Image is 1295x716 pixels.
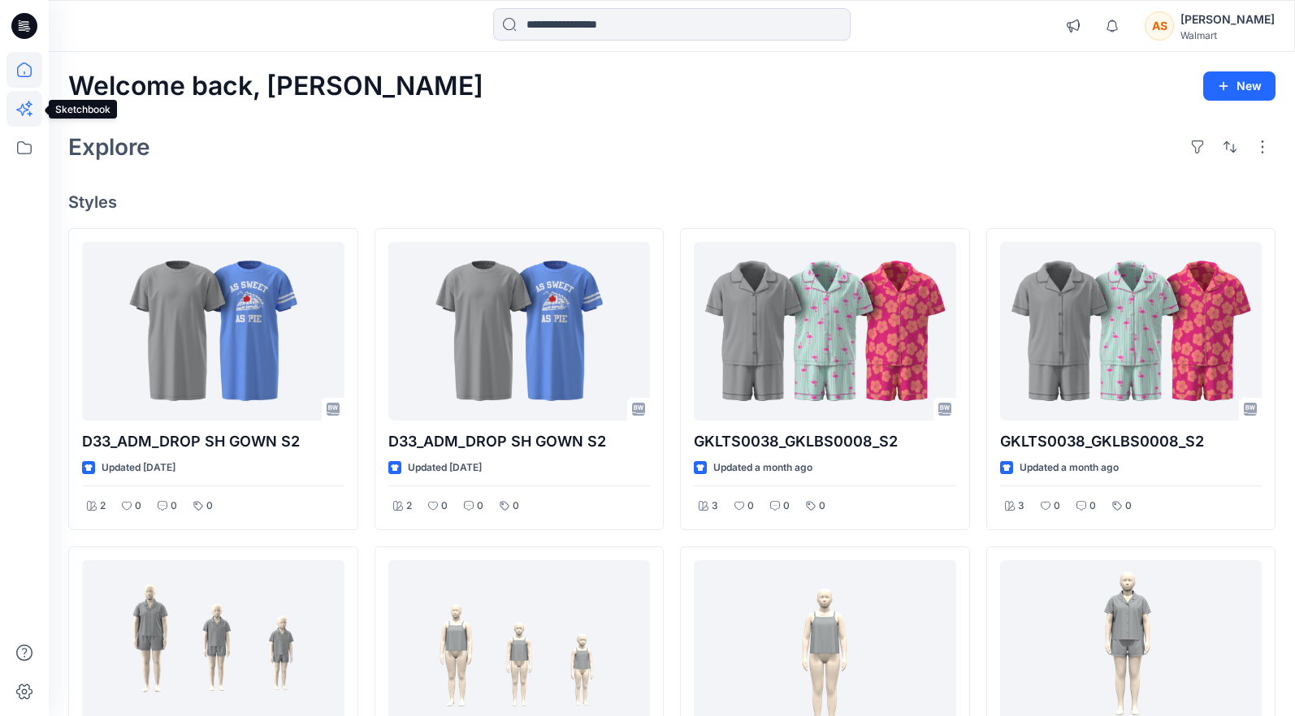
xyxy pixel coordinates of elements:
[68,134,150,160] h2: Explore
[819,498,825,515] p: 0
[513,498,519,515] p: 0
[68,71,483,101] h2: Welcome back, [PERSON_NAME]
[694,242,956,421] a: GKLTS0038_GKLBS0008_S2
[712,498,718,515] p: 3
[1203,71,1276,101] button: New
[388,430,651,453] p: D33_ADM_DROP SH GOWN S2
[1125,498,1132,515] p: 0
[206,498,213,515] p: 0
[100,498,106,515] p: 2
[477,498,483,515] p: 0
[135,498,141,515] p: 0
[1000,242,1263,421] a: GKLTS0038_GKLBS0008_S2
[694,430,956,453] p: GKLTS0038_GKLBS0008_S2
[1054,498,1060,515] p: 0
[406,498,412,515] p: 2
[1018,498,1024,515] p: 3
[1180,29,1275,41] div: Walmart
[1089,498,1096,515] p: 0
[1145,11,1174,41] div: AS
[1180,10,1275,29] div: [PERSON_NAME]
[82,430,344,453] p: D33_ADM_DROP SH GOWN S2
[102,459,175,477] p: Updated [DATE]
[171,498,177,515] p: 0
[388,242,651,421] a: D33_ADM_DROP SH GOWN S2
[408,459,482,477] p: Updated [DATE]
[783,498,790,515] p: 0
[1000,430,1263,453] p: GKLTS0038_GKLBS0008_S2
[713,459,812,477] p: Updated a month ago
[82,242,344,421] a: D33_ADM_DROP SH GOWN S2
[68,192,1276,212] h4: Styles
[1020,459,1119,477] p: Updated a month ago
[441,498,448,515] p: 0
[747,498,754,515] p: 0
